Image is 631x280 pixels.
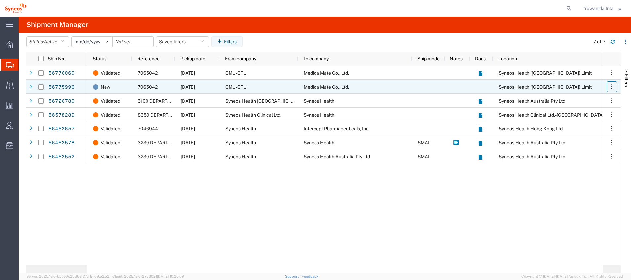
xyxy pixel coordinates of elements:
span: Docs [475,56,486,61]
span: Syneos Health (Thailand) Limit [499,84,592,90]
span: 7065042 [138,84,158,90]
span: Syneos Health [304,140,334,145]
span: [DATE] 10:20:09 [157,274,184,278]
a: 56453657 [48,124,75,134]
span: Syneos Health Australia Pty Ltd [499,154,565,159]
span: Ship No. [48,56,65,61]
span: 3230 DEPARTMENTAL EXPENSE [138,140,210,145]
span: Ship mode [417,56,440,61]
div: 7 of 7 [593,38,605,45]
span: 7046944 [138,126,158,131]
span: Copyright © [DATE]-[DATE] Agistix Inc., All Rights Reserved [521,274,623,279]
span: Syneos Health Clinical Ltd.-Israel [499,112,604,117]
span: Syneos Health (Thailand) Limit [499,70,592,76]
a: 56453552 [48,152,75,162]
span: Syneos Health Australia Pty Ltd [499,98,565,104]
a: Feedback [302,274,318,278]
span: Client: 2025.18.0-27d3021 [112,274,184,278]
span: Medica Mate Co., Ltd. [304,84,349,90]
span: Validated [101,150,120,163]
span: [DATE] 09:52:52 [82,274,109,278]
span: Syneos Health [225,154,256,159]
span: SMAL [418,154,431,159]
span: Filters [624,74,629,87]
span: Syneos Health [304,112,334,117]
span: Intercept Pharmaceuticals, Inc. [304,126,370,131]
span: 08/19/2025 [181,140,195,145]
a: 56776060 [48,68,75,79]
span: To company [303,56,329,61]
span: Yuwanida Inta [584,5,614,12]
span: 7065042 [138,70,158,76]
span: Pickup date [180,56,205,61]
span: 3230 DEPARTMENTAL EXPENSE [138,154,210,159]
span: CMU-CTU [225,70,247,76]
span: Syneos Health Hong Kong Ltd [499,126,563,131]
span: 08/19/2025 [181,154,195,159]
span: Active [44,39,57,44]
span: Notes [450,56,463,61]
img: logo [5,3,27,13]
span: 08/12/2025 [181,126,195,131]
span: Syneos Health [304,98,334,104]
button: Status:Active [26,36,69,47]
span: Syneos Health Australia [225,98,304,104]
span: Syneos Health [225,140,256,145]
span: SMAL [418,140,431,145]
span: Syneos Health Clinical Ltd. [225,112,281,117]
span: Syneos Health Australia Pty Ltd [304,154,370,159]
span: Validated [101,108,120,122]
span: 09/17/2025 [181,70,195,76]
span: New [101,80,110,94]
button: Filters [211,36,243,47]
button: Saved filters [156,36,209,47]
span: Reference [137,56,160,61]
span: Validated [101,66,120,80]
span: 09/10/2025 [181,98,195,104]
span: Validated [101,94,120,108]
span: 09/09/2025 [181,84,195,90]
span: Syneos Health Australia Pty Ltd [499,140,565,145]
span: Server: 2025.18.0-bb0e0c2bd68 [26,274,109,278]
button: Yuwanida Inta [584,4,622,12]
h4: Shipment Manager [26,17,88,33]
a: 56775996 [48,82,75,93]
input: Not set [72,37,112,47]
span: Validated [101,122,120,136]
span: 3100 DEPARTMENTAL EXPENSE [138,98,209,104]
span: CMU-CTU [225,84,247,90]
span: From company [225,56,256,61]
a: Support [285,274,302,278]
span: Location [498,56,517,61]
a: 56726780 [48,96,75,107]
span: 08/22/2025 [181,112,195,117]
span: Medica Mate Co., Ltd. [304,70,349,76]
input: Not set [113,37,153,47]
span: Status [93,56,106,61]
span: 8350 DEPARTMENTAL EXPENSE [138,112,210,117]
a: 56453578 [48,138,75,148]
span: Syneos Health [225,126,256,131]
span: Validated [101,136,120,150]
a: 56578289 [48,110,75,120]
